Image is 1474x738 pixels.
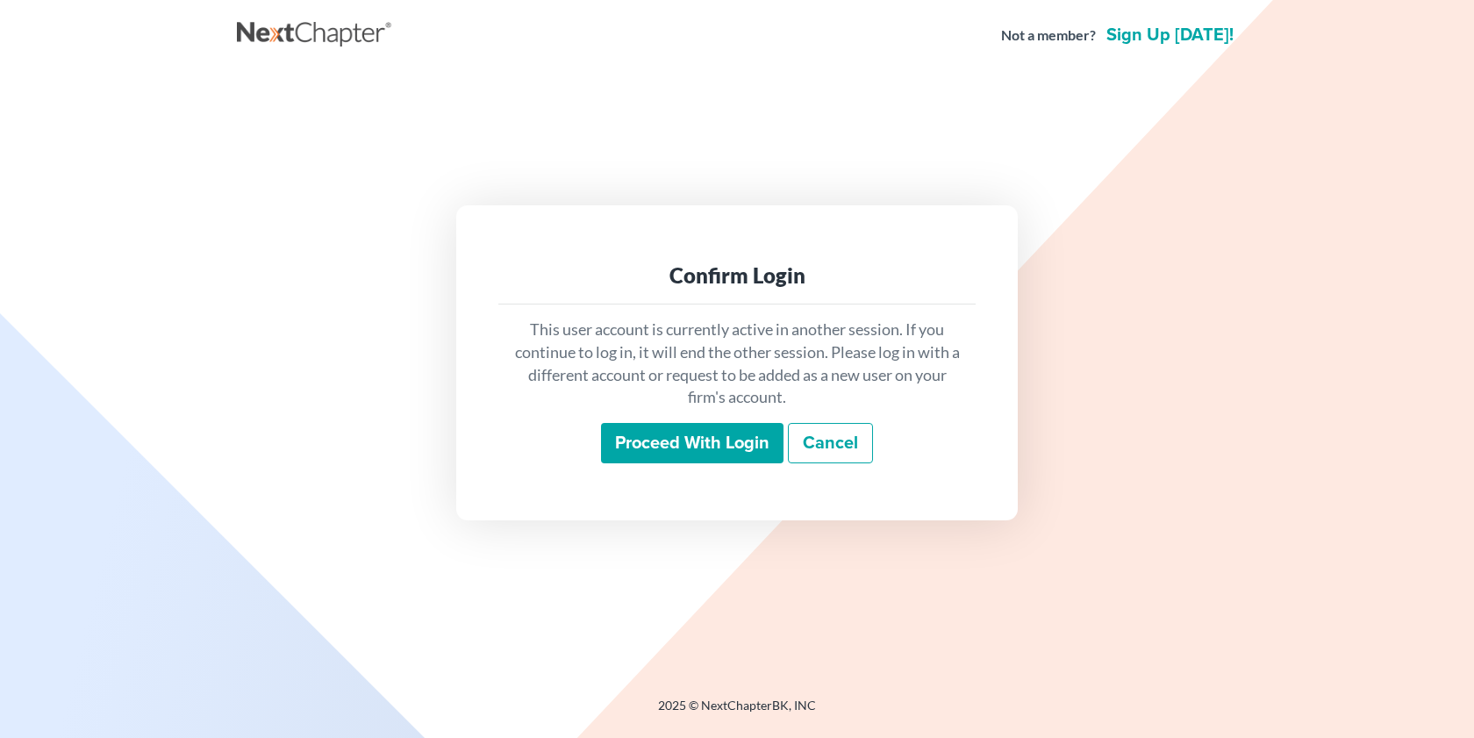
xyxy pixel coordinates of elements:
[1103,26,1237,44] a: Sign up [DATE]!
[512,319,962,409] p: This user account is currently active in another session. If you continue to log in, it will end ...
[601,423,784,463] input: Proceed with login
[1001,25,1096,46] strong: Not a member?
[512,262,962,290] div: Confirm Login
[237,697,1237,728] div: 2025 © NextChapterBK, INC
[788,423,873,463] a: Cancel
